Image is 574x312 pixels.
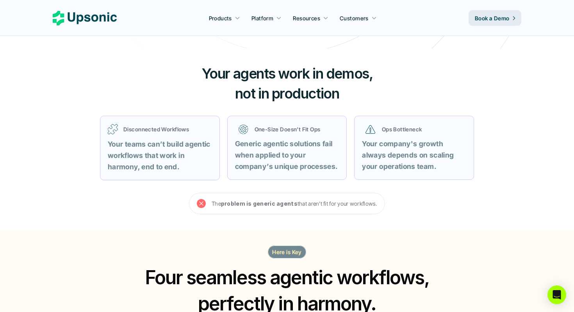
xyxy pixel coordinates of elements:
strong: problem is generic agents [221,200,298,207]
p: The that aren’t fit for your workflows. [212,199,377,208]
a: Book a Demo [469,10,521,26]
p: Platform [251,14,273,22]
span: not in production [235,85,339,102]
p: Resources [293,14,320,22]
p: Products [209,14,232,22]
strong: Your company's growth always depends on scaling your operations team. [362,140,455,170]
strong: Generic agentic solutions fail when applied to your company’s unique processes. [235,140,338,170]
div: Open Intercom Messenger [547,285,566,304]
p: Book a Demo [475,14,510,22]
p: Here is Key [272,248,302,256]
p: One-Size Doesn’t Fit Ops [255,125,336,133]
p: Customers [340,14,369,22]
p: Disconnected Workflows [123,125,212,133]
strong: Your teams can’t build agentic workflows that work in harmony, end to end. [108,140,212,171]
p: Ops Bottleneck [382,125,463,133]
span: Your agents work in demos, [201,65,373,82]
a: Products [204,11,245,25]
